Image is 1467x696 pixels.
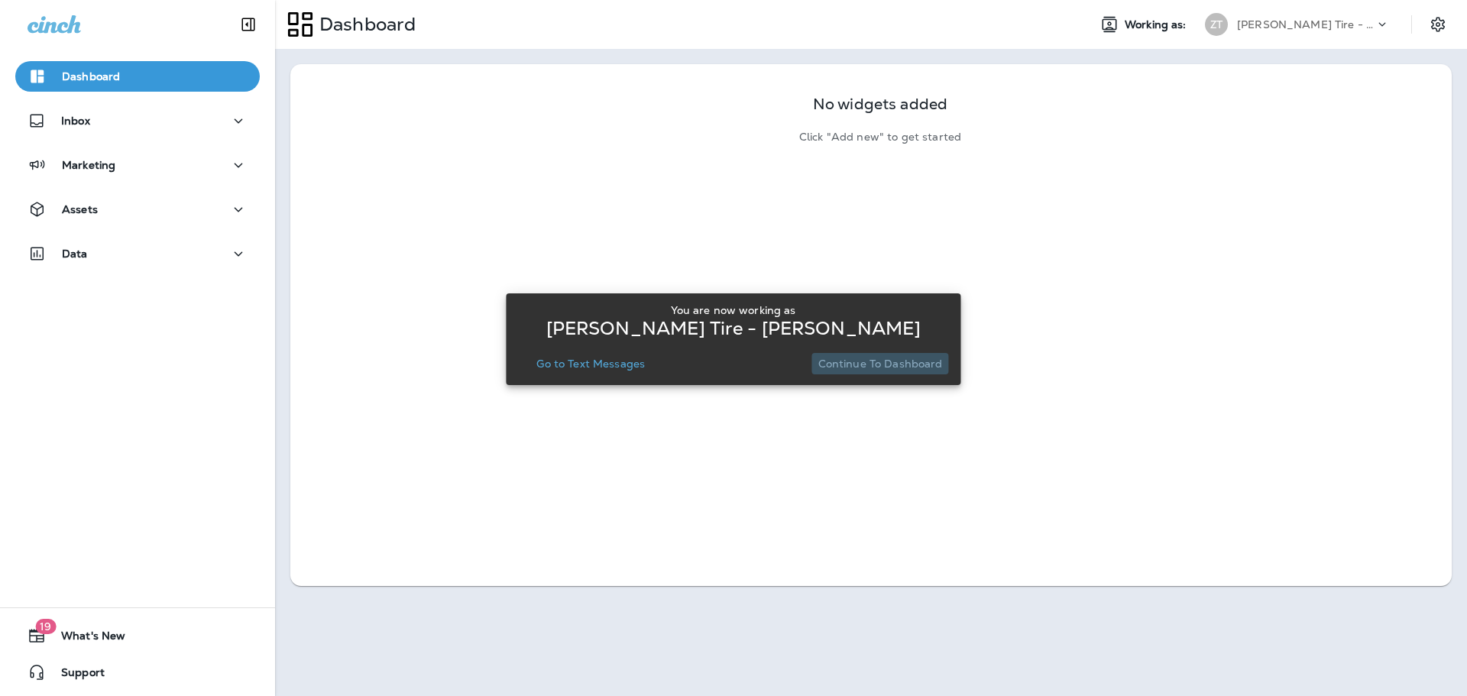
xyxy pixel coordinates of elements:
p: Dashboard [62,70,120,83]
p: [PERSON_NAME] Tire - [PERSON_NAME] [1237,18,1375,31]
p: Go to Text Messages [536,358,645,370]
p: Marketing [62,159,115,171]
p: Dashboard [313,13,416,36]
span: What's New [46,630,125,648]
span: Support [46,666,105,685]
button: Settings [1424,11,1452,38]
button: Inbox [15,105,260,136]
span: Working as: [1125,18,1190,31]
p: [PERSON_NAME] Tire - [PERSON_NAME] [546,322,921,335]
button: Support [15,657,260,688]
span: 19 [35,619,56,634]
button: Go to Text Messages [530,353,651,374]
p: Data [62,248,88,260]
button: Assets [15,194,260,225]
button: Continue to Dashboard [812,353,949,374]
div: ZT [1205,13,1228,36]
button: Data [15,238,260,269]
button: Collapse Sidebar [227,9,270,40]
button: 19What's New [15,620,260,651]
button: Dashboard [15,61,260,92]
p: Continue to Dashboard [818,358,943,370]
p: You are now working as [671,304,795,316]
p: Inbox [61,115,90,127]
button: Marketing [15,150,260,180]
p: Assets [62,203,98,215]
